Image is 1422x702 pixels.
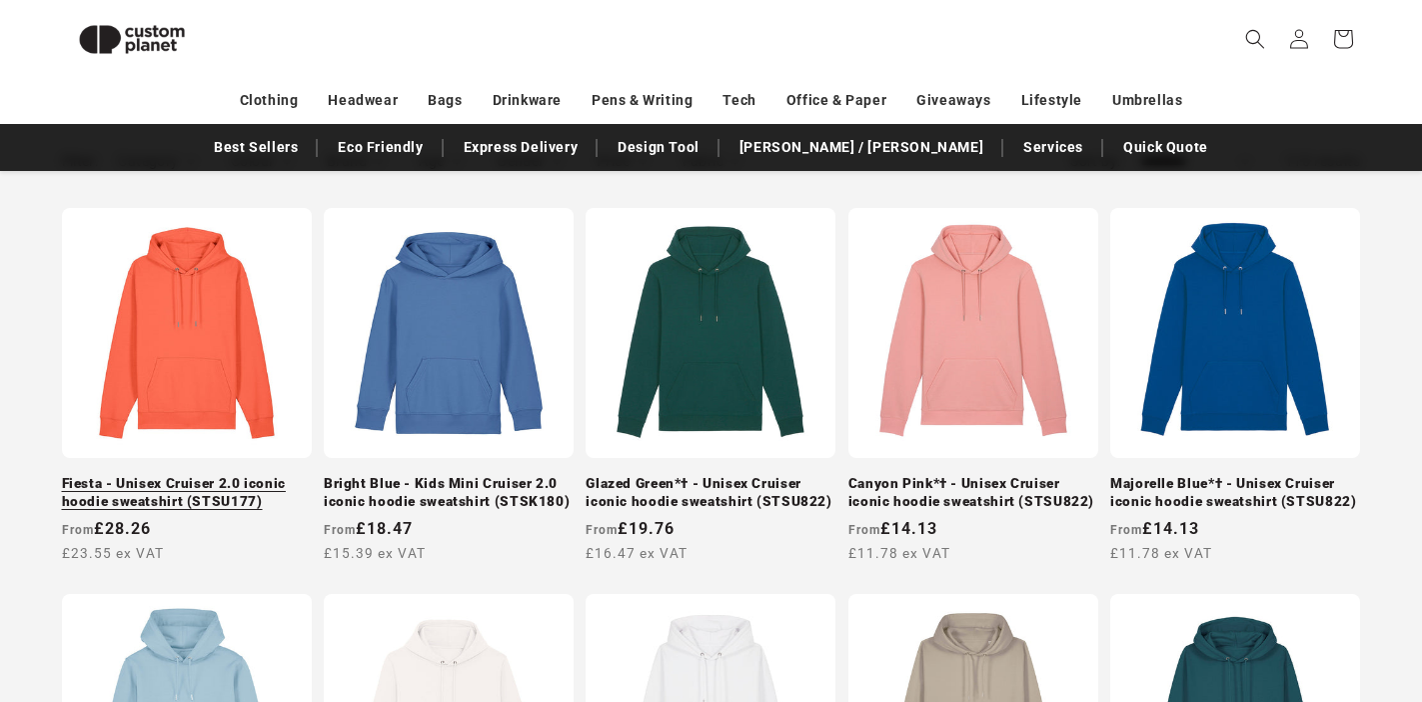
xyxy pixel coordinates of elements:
a: Canyon Pink*† - Unisex Cruiser iconic hoodie sweatshirt (STSU822) [848,475,1098,510]
a: Quick Quote [1113,130,1218,165]
a: Fiesta - Unisex Cruiser 2.0 iconic hoodie sweatshirt (STSU177) [62,475,312,510]
a: Tech [722,83,755,118]
a: Drinkware [493,83,562,118]
a: Clothing [240,83,299,118]
a: Majorelle Blue*† - Unisex Cruiser iconic hoodie sweatshirt (STSU822) [1110,475,1360,510]
a: Express Delivery [454,130,589,165]
a: Bags [428,83,462,118]
a: Services [1013,130,1093,165]
a: Umbrellas [1112,83,1182,118]
a: Headwear [328,83,398,118]
a: Best Sellers [204,130,308,165]
a: [PERSON_NAME] / [PERSON_NAME] [729,130,993,165]
summary: Search [1233,17,1277,61]
a: Pens & Writing [592,83,693,118]
img: Custom Planet [62,8,202,71]
a: Eco Friendly [328,130,433,165]
a: Glazed Green*† - Unisex Cruiser iconic hoodie sweatshirt (STSU822) [586,475,835,510]
a: Giveaways [916,83,990,118]
a: Bright Blue - Kids Mini Cruiser 2.0 iconic hoodie sweatshirt (STSK180) [324,475,574,510]
a: Office & Paper [786,83,886,118]
a: Design Tool [608,130,710,165]
a: Lifestyle [1021,83,1082,118]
